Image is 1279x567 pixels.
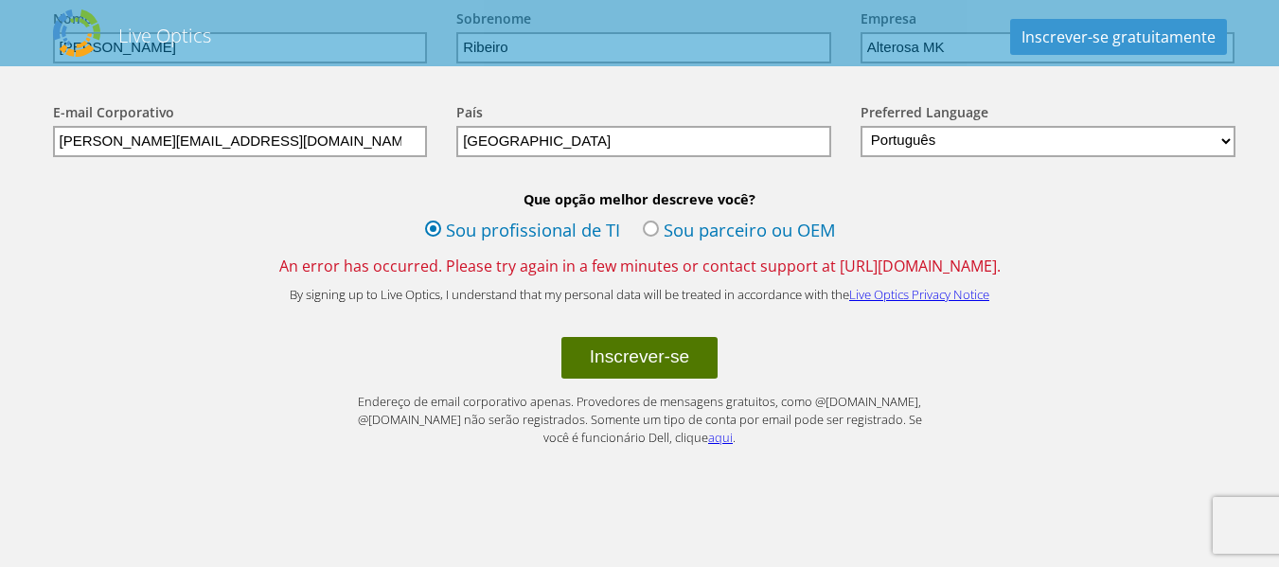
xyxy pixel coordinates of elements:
[425,218,620,246] label: Sou profissional de TI
[861,103,988,126] label: Preferred Language
[1010,19,1227,55] a: Inscrever-se gratuitamente
[34,190,1246,208] b: Que opção melhor descreve você?
[456,103,483,126] label: País
[849,286,989,303] a: Live Optics Privacy Notice
[118,23,211,48] h2: Live Optics
[261,286,1019,304] p: By signing up to Live Optics, I understand that my personal data will be treated in accordance wi...
[53,9,100,57] img: Dell Dpack
[561,337,719,379] button: Inscrever-se
[356,393,924,446] p: Endereço de email corporativo apenas. Provedores de mensagens gratuitos, como @[DOMAIN_NAME], @[D...
[643,218,836,246] label: Sou parceiro ou OEM
[53,103,174,126] label: E-mail Corporativo
[34,256,1246,276] span: An error has occurred. Please try again in a few minutes or contact support at [URL][DOMAIN_NAME].
[708,429,733,446] a: aqui
[456,126,831,157] input: Start typing to search for a country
